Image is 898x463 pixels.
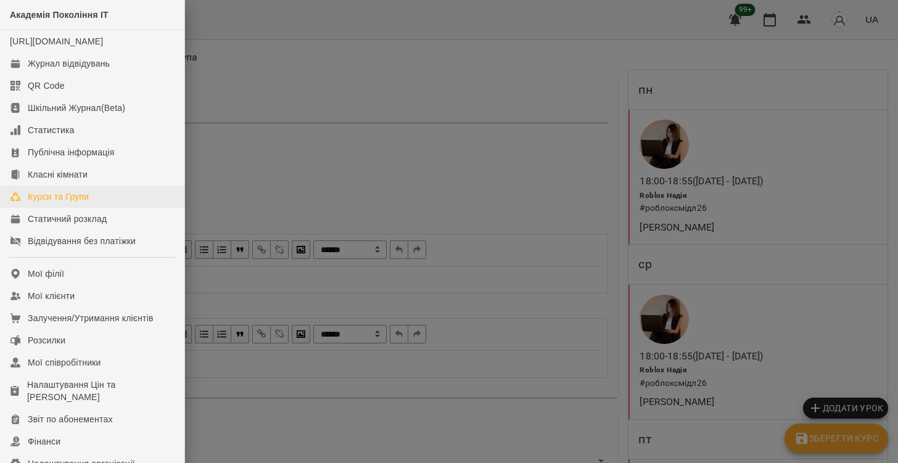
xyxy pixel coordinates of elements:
div: Курси та Групи [28,191,89,203]
div: Фінанси [28,435,60,448]
div: Мої клієнти [28,290,75,302]
div: Журнал відвідувань [28,57,110,70]
div: Розсилки [28,334,65,346]
span: Академія Покоління ІТ [10,10,109,20]
a: [URL][DOMAIN_NAME] [10,36,103,46]
div: Звіт по абонементах [28,413,113,425]
div: Шкільний Журнал(Beta) [28,102,125,114]
div: QR Code [28,80,65,92]
div: Статичний розклад [28,213,107,225]
div: Класні кімнати [28,168,88,181]
div: Мої філії [28,268,64,280]
div: Публічна інформація [28,146,114,158]
div: Статистика [28,124,75,136]
div: Мої співробітники [28,356,101,369]
div: Залучення/Утримання клієнтів [28,312,154,324]
div: Налаштування Цін та [PERSON_NAME] [27,379,175,403]
div: Відвідування без платіжки [28,235,136,247]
